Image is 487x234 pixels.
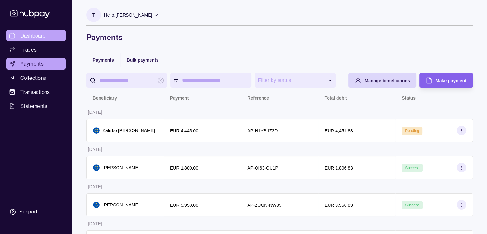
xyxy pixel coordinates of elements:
[19,208,37,215] div: Support
[103,201,140,208] p: [PERSON_NAME]
[405,129,419,133] span: Pending
[170,96,189,101] p: Payment
[405,203,419,207] span: Success
[247,96,269,101] p: Reference
[325,203,353,208] p: EUR 9,956.83
[247,165,278,171] p: AP-OI63-OU1P
[92,12,95,19] p: T
[170,165,198,171] p: EUR 1,800.00
[20,74,46,82] span: Collections
[364,78,410,83] span: Manage beneficiaries
[86,32,473,42] h1: Payments
[6,86,66,98] a: Transactions
[88,110,102,115] p: [DATE]
[93,127,100,134] img: eu
[20,60,44,68] span: Payments
[99,73,155,88] input: search
[419,73,473,88] button: Make payment
[88,184,102,189] p: [DATE]
[104,12,152,19] p: Hello, [PERSON_NAME]
[93,57,114,63] span: Payments
[88,147,102,152] p: [DATE]
[405,166,419,170] span: Success
[325,165,353,171] p: EUR 1,806.83
[20,32,46,39] span: Dashboard
[127,57,159,63] span: Bulk payments
[6,205,66,219] a: Support
[325,96,347,101] p: Total debit
[6,44,66,55] a: Trades
[20,102,47,110] span: Statements
[402,96,416,101] p: Status
[170,128,198,133] p: EUR 4,445.00
[325,128,353,133] p: EUR 4,451.83
[435,78,466,83] span: Make payment
[20,46,37,54] span: Trades
[247,203,281,208] p: AP-ZUGN-NW95
[93,96,117,101] p: Beneficiary
[103,127,155,134] p: Zalizko [PERSON_NAME]
[88,221,102,226] p: [DATE]
[93,164,100,171] img: eu
[6,58,66,70] a: Payments
[6,100,66,112] a: Statements
[170,203,198,208] p: EUR 9,950.00
[6,30,66,41] a: Dashboard
[93,202,100,208] img: eu
[6,72,66,84] a: Collections
[103,164,140,171] p: [PERSON_NAME]
[20,88,50,96] span: Transactions
[348,73,416,88] button: Manage beneficiaries
[247,128,278,133] p: AP-H1YB-IZ3D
